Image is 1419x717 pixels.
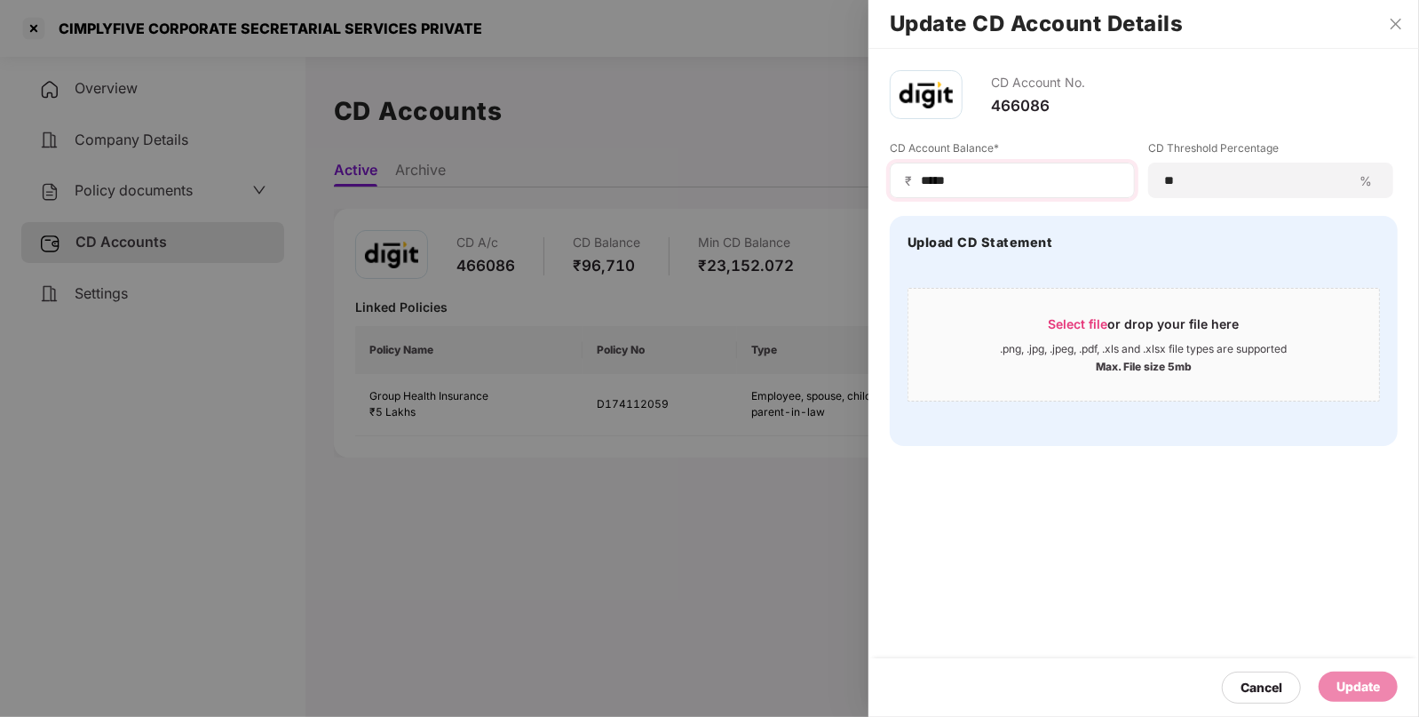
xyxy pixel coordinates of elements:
[1148,140,1393,163] label: CD Threshold Percentage
[1383,16,1408,32] button: Close
[908,302,1379,387] span: Select fileor drop your file here.png, .jpg, .jpeg, .pdf, .xls and .xlsx file types are supported...
[1352,172,1379,189] span: %
[1049,315,1240,342] div: or drop your file here
[991,96,1085,116] div: 466086
[908,234,1053,251] h4: Upload CD Statement
[991,70,1085,96] div: CD Account No.
[890,140,1135,163] label: CD Account Balance*
[900,82,953,108] img: godigit.png
[1241,678,1282,697] div: Cancel
[1389,17,1403,31] span: close
[1049,316,1108,331] span: Select file
[1096,356,1192,374] div: Max. File size 5mb
[1001,342,1288,356] div: .png, .jpg, .jpeg, .pdf, .xls and .xlsx file types are supported
[1336,677,1380,697] div: Update
[890,14,1398,34] h2: Update CD Account Details
[905,172,919,189] span: ₹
